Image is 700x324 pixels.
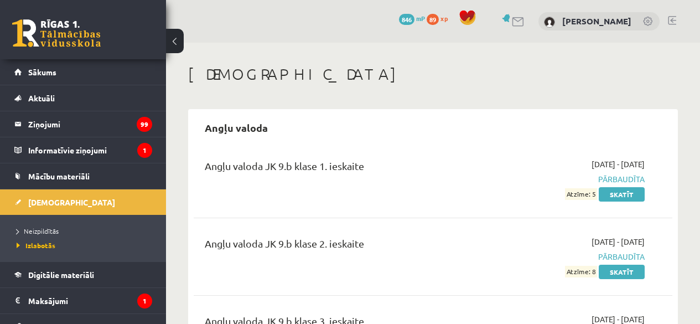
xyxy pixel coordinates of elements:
[28,137,152,163] legend: Informatīvie ziņojumi
[599,265,645,279] a: Skatīt
[565,188,597,200] span: Atzīme: 5
[599,187,645,202] a: Skatīt
[17,240,155,250] a: Izlabotās
[28,270,94,280] span: Digitālie materiāli
[137,143,152,158] i: 1
[14,262,152,287] a: Digitālie materiāli
[14,137,152,163] a: Informatīvie ziņojumi1
[509,173,645,185] span: Pārbaudīta
[562,16,631,27] a: [PERSON_NAME]
[28,197,115,207] span: [DEMOGRAPHIC_DATA]
[14,288,152,313] a: Maksājumi1
[544,17,555,28] img: Roberta Pivovara
[194,115,279,141] h2: Angļu valoda
[28,288,152,313] legend: Maksājumi
[14,59,152,85] a: Sākums
[399,14,414,25] span: 846
[205,236,492,256] div: Angļu valoda JK 9.b klase 2. ieskaite
[17,241,55,250] span: Izlabotās
[28,171,90,181] span: Mācību materiāli
[592,158,645,170] span: [DATE] - [DATE]
[440,14,448,23] span: xp
[14,111,152,137] a: Ziņojumi99
[14,85,152,111] a: Aktuāli
[509,251,645,263] span: Pārbaudīta
[28,67,56,77] span: Sākums
[17,226,155,236] a: Neizpildītās
[28,111,152,137] legend: Ziņojumi
[427,14,439,25] span: 89
[14,189,152,215] a: [DEMOGRAPHIC_DATA]
[14,163,152,189] a: Mācību materiāli
[592,236,645,248] span: [DATE] - [DATE]
[12,19,101,47] a: Rīgas 1. Tālmācības vidusskola
[28,93,55,103] span: Aktuāli
[17,227,59,235] span: Neizpildītās
[565,266,597,277] span: Atzīme: 8
[137,294,152,308] i: 1
[188,65,678,84] h1: [DEMOGRAPHIC_DATA]
[399,14,425,23] a: 846 mP
[416,14,425,23] span: mP
[137,117,152,132] i: 99
[205,158,492,179] div: Angļu valoda JK 9.b klase 1. ieskaite
[427,14,453,23] a: 89 xp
